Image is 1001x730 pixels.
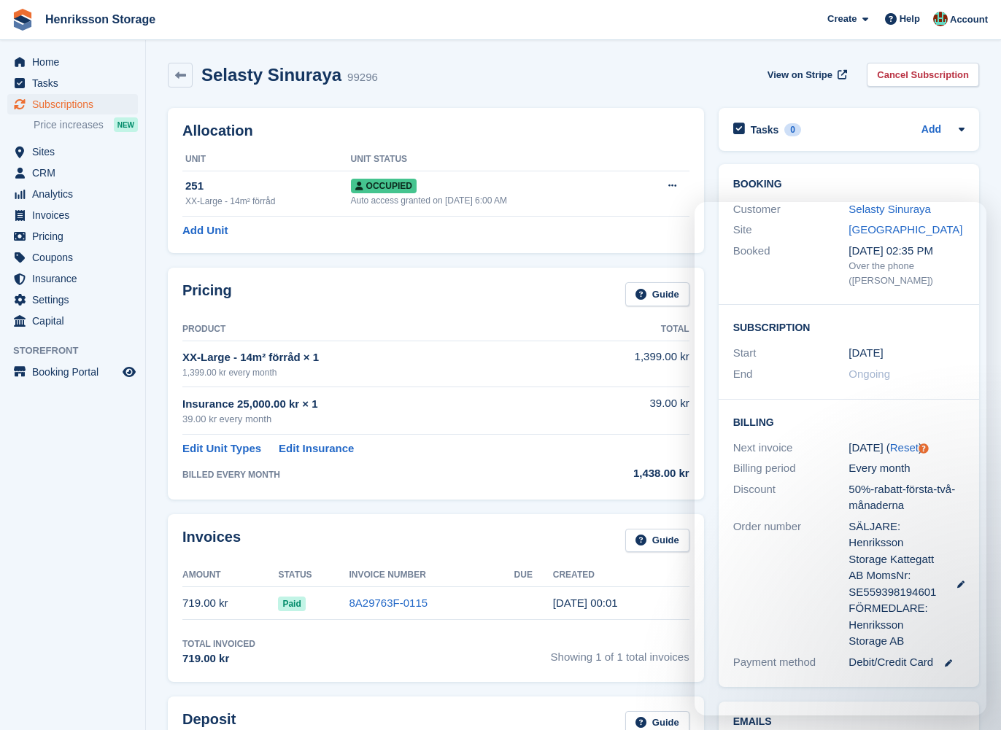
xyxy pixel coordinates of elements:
[921,122,941,139] a: Add
[34,117,138,133] a: Price increases NEW
[347,69,378,86] div: 99296
[182,468,565,481] div: BILLED EVERY MONTH
[182,366,565,379] div: 1,399.00 kr every month
[867,63,979,87] a: Cancel Subscription
[32,73,120,93] span: Tasks
[32,205,120,225] span: Invoices
[182,282,232,306] h2: Pricing
[349,597,428,609] a: 8A29763F-0115
[933,12,948,26] img: Isak Martinelle
[7,268,138,289] a: menu
[32,311,120,331] span: Capital
[565,465,689,482] div: 1,438.00 kr
[695,202,986,715] iframe: To enrich screen reader interactions, please activate Accessibility in Grammarly extension settings
[7,52,138,72] a: menu
[13,343,145,358] span: Storefront
[768,68,832,82] span: View on Stripe
[762,63,850,87] a: View on Stripe
[32,247,120,268] span: Coupons
[32,141,120,162] span: Sites
[733,201,849,218] div: Customer
[7,290,138,310] a: menu
[32,163,120,183] span: CRM
[32,226,120,246] span: Pricing
[7,362,138,382] a: menu
[201,65,341,85] h2: Selasty Sinuraya
[182,440,261,457] a: Edit Unit Types
[7,163,138,183] a: menu
[625,529,689,553] a: Guide
[784,123,801,136] div: 0
[182,564,278,587] th: Amount
[7,141,138,162] a: menu
[114,117,138,132] div: NEW
[39,7,161,31] a: Henriksson Storage
[185,195,351,208] div: XX-Large - 14m² förråd
[32,290,120,310] span: Settings
[351,179,417,193] span: Occupied
[185,178,351,195] div: 251
[950,12,988,27] span: Account
[751,123,779,136] h2: Tasks
[551,637,689,667] span: Showing 1 of 1 total invoices
[827,12,857,26] span: Create
[32,94,120,114] span: Subscriptions
[279,440,354,457] a: Edit Insurance
[32,184,120,204] span: Analytics
[278,597,305,611] span: Paid
[182,396,565,413] div: Insurance 25,000.00 kr × 1
[278,564,349,587] th: Status
[565,341,689,387] td: 1,399.00 kr
[182,318,565,341] th: Product
[553,564,689,587] th: Created
[182,123,689,139] h2: Allocation
[32,52,120,72] span: Home
[7,94,138,114] a: menu
[182,529,241,553] h2: Invoices
[7,184,138,204] a: menu
[553,597,618,609] time: 2025-07-31 22:01:57 UTC
[351,194,634,207] div: Auto access granted on [DATE] 6:00 AM
[565,387,689,435] td: 39.00 kr
[514,564,553,587] th: Due
[900,12,920,26] span: Help
[182,637,255,651] div: Total Invoiced
[182,412,565,427] div: 39.00 kr every month
[182,148,351,171] th: Unit
[32,268,120,289] span: Insurance
[34,118,104,132] span: Price increases
[182,349,565,366] div: XX-Large - 14m² förråd × 1
[182,651,255,667] div: 719.00 kr
[7,311,138,331] a: menu
[351,148,634,171] th: Unit Status
[7,247,138,268] a: menu
[625,282,689,306] a: Guide
[7,226,138,246] a: menu
[7,73,138,93] a: menu
[182,587,278,620] td: 719.00 kr
[182,222,228,239] a: Add Unit
[7,205,138,225] a: menu
[733,716,965,728] h2: Emails
[349,564,514,587] th: Invoice Number
[32,362,120,382] span: Booking Portal
[733,179,965,190] h2: Booking
[120,363,138,381] a: Preview store
[12,9,34,31] img: stora-icon-8386f47178a22dfd0bd8f6a31ec36ba5ce8667c1dd55bd0f319d3a0aa187defe.svg
[565,318,689,341] th: Total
